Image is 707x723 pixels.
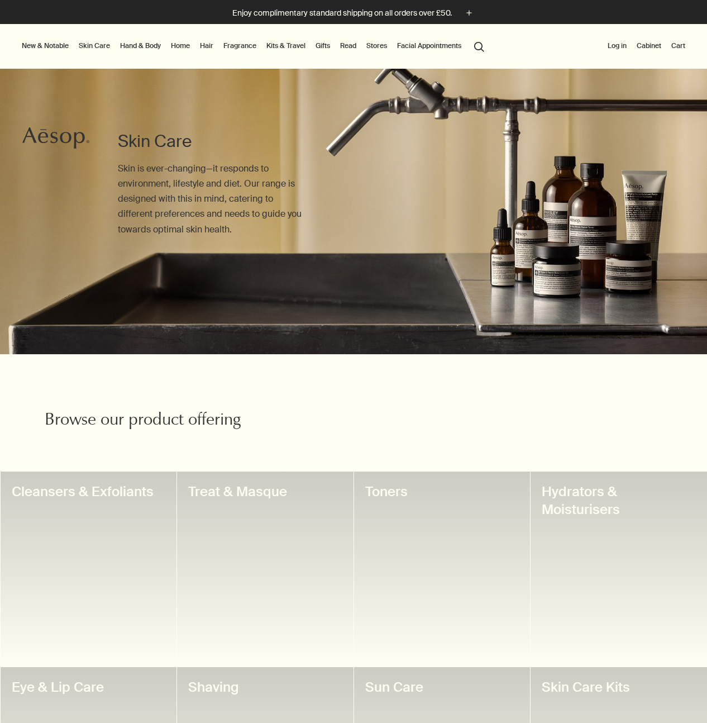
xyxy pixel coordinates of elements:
[542,678,696,696] h3: Skin Care Kits
[198,39,216,53] a: Hair
[22,127,89,149] svg: Aesop
[20,39,71,53] button: New & Notable
[188,678,342,696] h3: Shaving
[118,39,163,53] a: Hand & Body
[395,39,464,53] a: Facial Appointments
[469,35,489,56] button: Open search
[232,7,452,19] p: Enjoy complimentary standard shipping on all orders over £50.
[12,678,166,696] h3: Eye & Lip Care
[232,7,475,20] button: Enjoy complimentary standard shipping on all orders over £50.
[169,39,192,53] a: Home
[20,124,92,155] a: Aesop
[313,39,332,53] a: Gifts
[531,472,707,667] a: Hydrators & Moisturisers
[77,39,112,53] a: Skin Care
[364,39,389,53] button: Stores
[365,483,519,501] h3: Toners
[118,130,309,153] h1: Skin Care
[365,678,519,696] h3: Sun Care
[188,483,342,501] h3: Treat & Masque
[669,39,687,53] button: Cart
[221,39,259,53] a: Fragrance
[177,472,353,667] a: Treat & Masque
[118,161,309,237] p: Skin is ever-changing—it responds to environment, lifestyle and diet. Our range is designed with ...
[354,472,531,667] a: Toners
[45,410,251,432] h2: Browse our product offering
[542,483,696,519] h3: Hydrators & Moisturisers
[634,39,663,53] a: Cabinet
[605,24,687,69] nav: supplementary
[605,39,629,53] button: Log in
[1,472,177,667] a: Cleansers & Exfoliants
[20,24,489,69] nav: primary
[264,39,308,53] a: Kits & Travel
[12,483,166,501] h3: Cleansers & Exfoliants
[338,39,359,53] a: Read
